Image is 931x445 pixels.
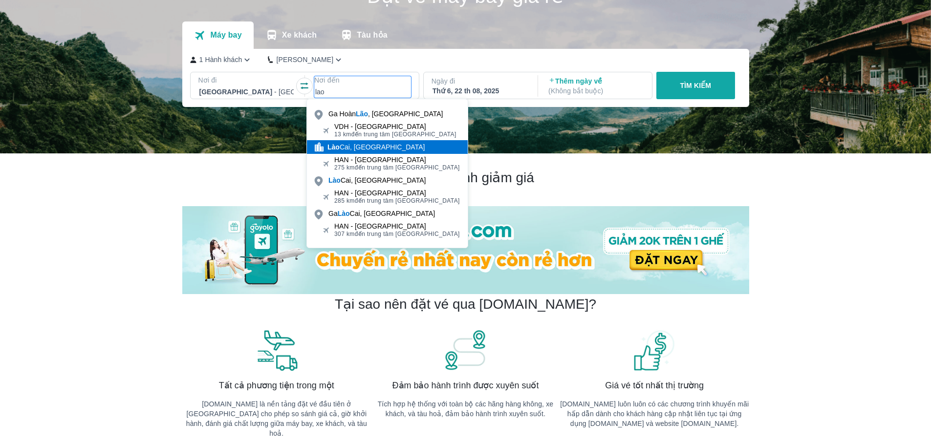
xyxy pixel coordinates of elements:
[334,197,355,204] span: 285 km
[433,86,527,96] div: Thứ 6, 22 th 08, 2025
[334,164,460,171] span: đến trung tâm [GEOGRAPHIC_DATA]
[605,380,704,391] span: Giá vé tốt nhất thị trường
[334,222,460,230] div: HAN - [GEOGRAPHIC_DATA]
[182,399,371,438] p: [DOMAIN_NAME] là nền tảng đặt vé đầu tiên ở [GEOGRAPHIC_DATA] cho phép so sánh giá cả, giờ khởi h...
[392,380,539,391] span: Đảm bảo hành trình được xuyên suốt
[182,21,399,49] div: transportation tabs
[255,329,299,372] img: banner
[334,189,460,197] div: HAN - [GEOGRAPHIC_DATA]
[328,176,341,184] b: Lào
[432,76,528,86] p: Ngày đi
[632,329,676,372] img: banner
[328,175,426,185] div: Cai, [GEOGRAPHIC_DATA]
[357,30,388,40] p: Tàu hỏa
[443,329,487,372] img: banner
[314,75,411,85] p: Nơi đến
[334,197,460,205] span: đến trung tâm [GEOGRAPHIC_DATA]
[210,30,241,40] p: Máy bay
[334,230,460,238] span: đến trung tâm [GEOGRAPHIC_DATA]
[334,164,355,171] span: 275 km
[335,296,596,313] h2: Tại sao nên đặt vé qua [DOMAIN_NAME]?
[327,143,340,151] b: Lào
[560,399,749,428] p: [DOMAIN_NAME] luôn luôn có các chương trình khuyến mãi hấp dẫn dành cho khách hàng cập nhật liên ...
[334,156,460,164] div: HAN - [GEOGRAPHIC_DATA]
[328,109,443,119] div: Ga Hoàn , [GEOGRAPHIC_DATA]
[338,210,350,217] b: Lào
[334,131,351,138] span: 13 km
[268,55,344,65] button: [PERSON_NAME]
[334,231,355,237] span: 307 km
[198,75,295,85] p: Nơi đi
[548,86,643,96] p: ( Không bắt buộc )
[182,169,749,187] h2: Chương trình giảm giá
[199,55,242,64] p: 1 Hành khách
[282,30,317,40] p: Xe khách
[276,55,333,64] p: [PERSON_NAME]
[356,110,368,118] b: Lão
[182,206,749,294] img: banner-home
[328,209,435,218] div: Ga Cai, [GEOGRAPHIC_DATA]
[219,380,334,391] span: Tất cả phương tiện trong một
[548,76,643,96] p: Thêm ngày về
[334,123,456,130] div: VDH - [GEOGRAPHIC_DATA]
[371,399,560,419] p: Tích hợp hệ thống với toàn bộ các hãng hàng không, xe khách, và tàu hoả, đảm bảo hành trình xuyên...
[327,142,425,152] div: Cai, [GEOGRAPHIC_DATA]
[190,55,253,65] button: 1 Hành khách
[334,130,456,138] span: đến trung tâm [GEOGRAPHIC_DATA]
